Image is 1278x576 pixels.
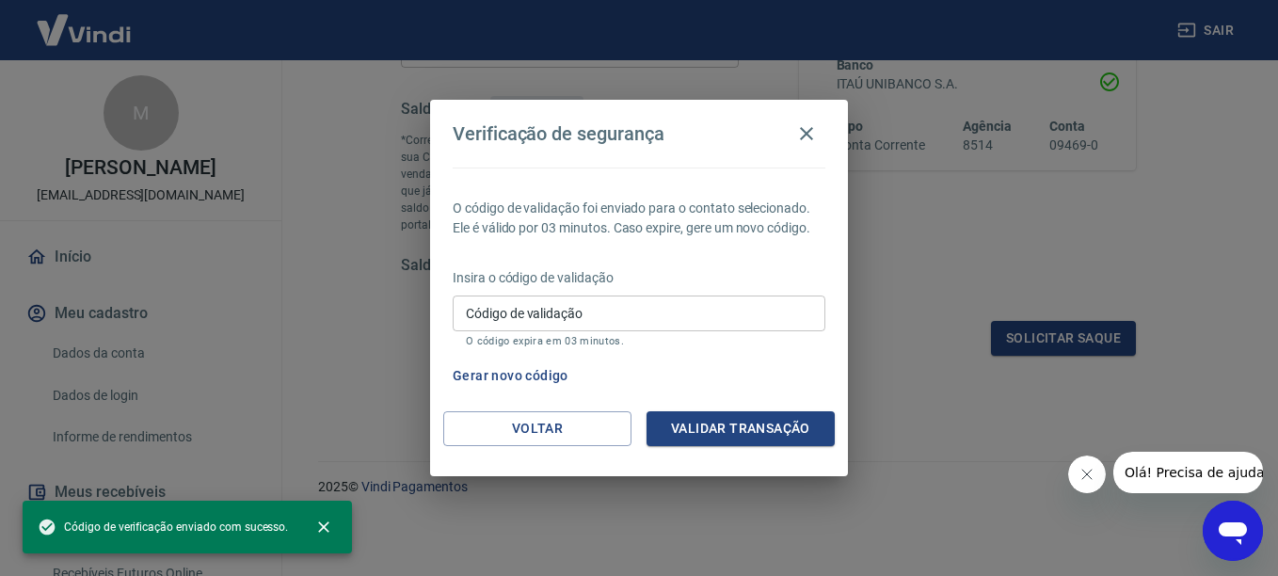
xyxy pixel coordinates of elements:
p: O código de validação foi enviado para o contato selecionado. Ele é válido por 03 minutos. Caso e... [453,199,825,238]
p: Insira o código de validação [453,268,825,288]
iframe: Fechar mensagem [1068,456,1106,493]
button: close [303,506,344,548]
iframe: Mensagem da empresa [1113,452,1263,493]
iframe: Botão para abrir a janela de mensagens [1203,501,1263,561]
h4: Verificação de segurança [453,122,664,145]
p: O código expira em 03 minutos. [466,335,812,347]
button: Gerar novo código [445,359,576,393]
button: Validar transação [647,411,835,446]
span: Código de verificação enviado com sucesso. [38,518,288,536]
span: Olá! Precisa de ajuda? [11,13,158,28]
button: Voltar [443,411,631,446]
